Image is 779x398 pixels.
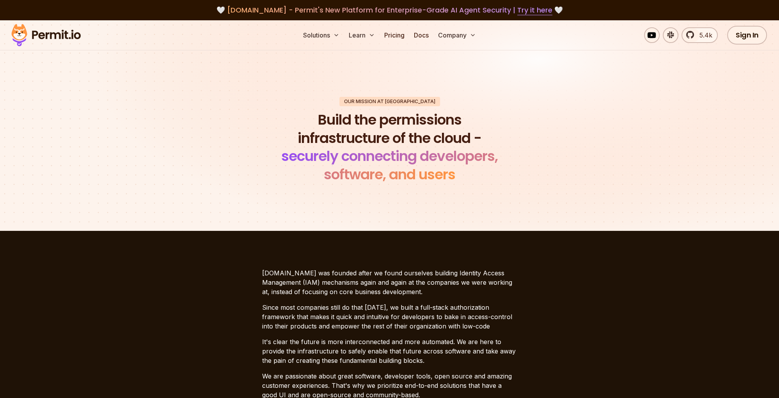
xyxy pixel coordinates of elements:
a: Pricing [381,27,408,43]
p: It's clear the future is more interconnected and more automated. We are here to provide the infra... [262,337,517,365]
p: Since most companies still do that [DATE], we built a full-stack authorization framework that mak... [262,303,517,331]
button: Learn [346,27,378,43]
h1: Build the permissions infrastructure of the cloud - [271,111,509,184]
a: Sign In [727,26,767,45]
p: [DOMAIN_NAME] was founded after we found ourselves building Identity Access Management (IAM) mech... [262,268,517,296]
button: Solutions [300,27,342,43]
a: 5.4k [681,27,718,43]
div: 🤍 🤍 [19,5,760,16]
div: Our mission at [GEOGRAPHIC_DATA] [339,97,440,106]
span: 5.4k [695,30,712,40]
a: Docs [411,27,432,43]
span: securely connecting developers, software, and users [281,146,498,184]
a: Try it here [517,5,552,15]
span: [DOMAIN_NAME] - Permit's New Platform for Enterprise-Grade AI Agent Security | [227,5,552,15]
button: Company [435,27,479,43]
img: Permit logo [8,22,84,48]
